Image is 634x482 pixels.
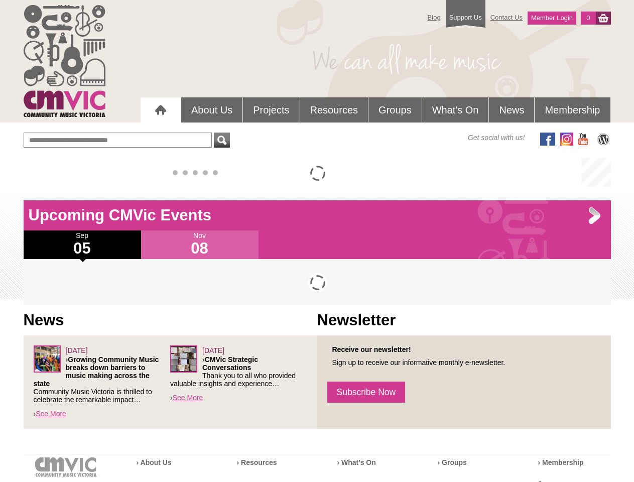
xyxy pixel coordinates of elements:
[66,346,88,354] span: [DATE]
[327,358,601,367] p: Sign up to receive our informative monthly e-newsletter.
[173,394,203,402] a: See More
[202,346,224,354] span: [DATE]
[137,458,172,466] a: › About Us
[581,12,595,25] a: 0
[422,97,489,123] a: What's On
[34,355,171,404] p: › Community Music Victoria is thrilled to celebrate the remarkable impact…
[170,345,197,373] img: Leaders-Forum_sq.png
[170,345,307,403] div: ›
[24,205,611,225] h1: Upcoming CMVic Events
[468,133,525,143] span: Get social with us!
[538,458,584,466] a: › Membership
[36,410,66,418] a: See More
[202,355,258,372] strong: CMVic Strategic Conversations
[24,230,141,259] div: Sep
[560,133,573,146] img: icon-instagram.png
[596,133,611,146] img: CMVic Blog
[181,97,242,123] a: About Us
[24,240,141,257] h1: 05
[327,382,406,403] a: Subscribe Now
[300,97,368,123] a: Resources
[34,345,61,373] img: Screenshot_2025-06-03_at_4.38.34%E2%80%AFPM.png
[243,97,299,123] a: Projects
[24,310,317,330] h1: News
[34,355,159,388] strong: Growing Community Music breaks down barriers to music making across the state
[535,97,610,123] a: Membership
[423,9,446,26] a: Blog
[368,97,422,123] a: Groups
[332,345,411,353] strong: Receive our newsletter!
[141,240,259,257] h1: 08
[485,9,528,26] a: Contact Us
[317,310,611,330] h1: Newsletter
[35,457,97,477] img: cmvic-logo-footer.png
[24,5,105,117] img: cmvic_logo.png
[438,458,467,466] a: › Groups
[337,458,376,466] a: › What’s On
[528,12,576,25] a: Member Login
[34,345,171,419] div: ›
[237,458,277,466] a: › Resources
[170,355,307,388] p: › Thank you to all who provided valuable insights and experience…
[141,230,259,259] div: Nov
[489,97,534,123] a: News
